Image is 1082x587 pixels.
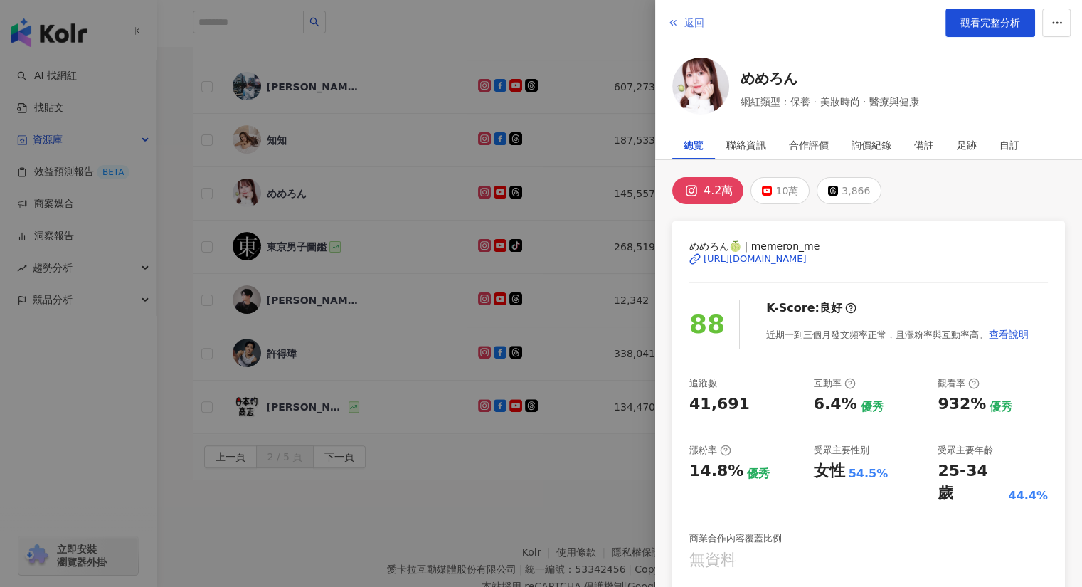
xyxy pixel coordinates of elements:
[689,305,725,345] div: 88
[852,131,891,159] div: 詢價紀錄
[960,17,1020,28] span: 觀看完整分析
[689,253,1048,265] a: [URL][DOMAIN_NAME]
[938,377,980,390] div: 觀看率
[689,532,782,545] div: 商業合作內容覆蓋比例
[689,549,736,571] div: 無資料
[672,177,743,204] button: 4.2萬
[820,300,842,316] div: 良好
[938,460,1004,504] div: 25-34 歲
[689,377,717,390] div: 追蹤數
[726,131,766,159] div: 聯絡資訊
[814,444,869,457] div: 受眾主要性別
[672,58,729,120] a: KOL Avatar
[750,177,810,204] button: 10萬
[766,300,856,316] div: K-Score :
[989,329,1029,340] span: 查看說明
[667,9,705,37] button: 返回
[741,68,919,88] a: めめろん
[861,399,884,415] div: 優秀
[766,320,1029,349] div: 近期一到三個月發文頻率正常，且漲粉率與互動率高。
[988,320,1029,349] button: 查看說明
[938,444,993,457] div: 受眾主要年齡
[789,131,829,159] div: 合作評價
[849,466,889,482] div: 54.5%
[689,444,731,457] div: 漲粉率
[938,393,986,416] div: 932%
[817,177,881,204] button: 3,866
[689,238,1048,254] span: めめろん🍈 | memeron_me
[747,466,770,482] div: 優秀
[814,460,845,482] div: 女性
[999,131,1019,159] div: 自訂
[689,460,743,482] div: 14.8%
[814,393,857,416] div: 6.4%
[990,399,1012,415] div: 優秀
[704,253,807,265] div: [URL][DOMAIN_NAME]
[684,17,704,28] span: 返回
[945,9,1035,37] a: 觀看完整分析
[704,181,733,201] div: 4.2萬
[741,94,919,110] span: 網紅類型：保養 · 美妝時尚 · 醫療與健康
[775,181,798,201] div: 10萬
[689,393,750,416] div: 41,691
[672,58,729,115] img: KOL Avatar
[814,377,856,390] div: 互動率
[684,131,704,159] div: 總覽
[957,131,977,159] div: 足跡
[914,131,934,159] div: 備註
[1008,488,1048,504] div: 44.4%
[842,181,870,201] div: 3,866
